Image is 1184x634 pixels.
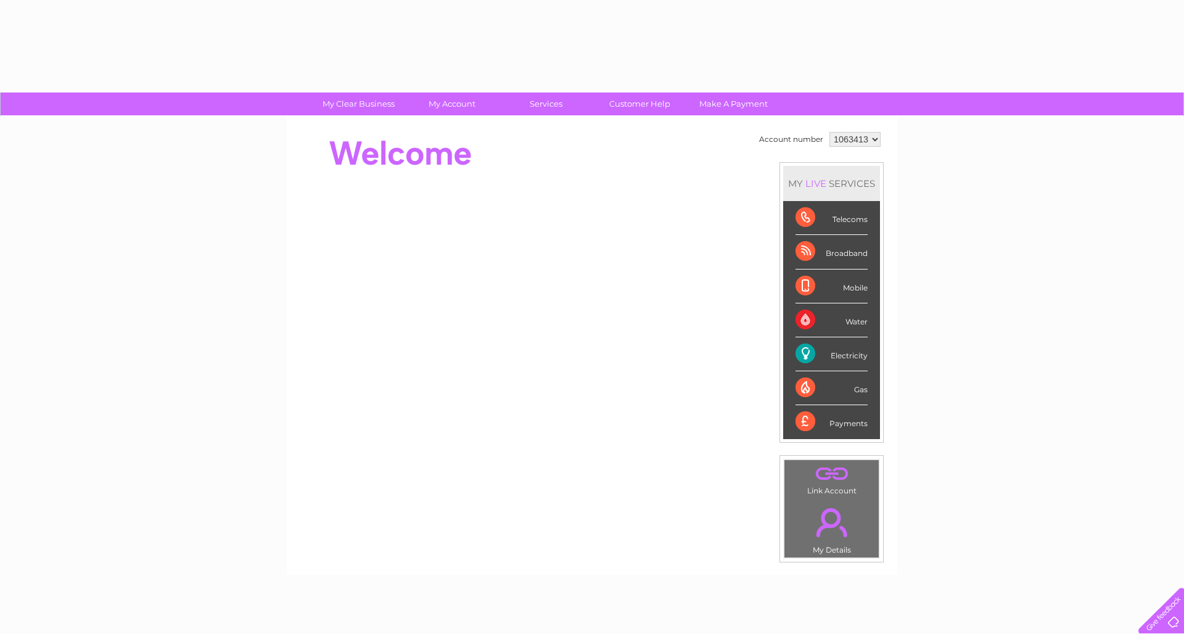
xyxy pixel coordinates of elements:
td: Account number [756,129,826,150]
div: Broadband [795,235,868,269]
a: Customer Help [589,93,691,115]
a: . [787,501,876,544]
div: Payments [795,405,868,438]
td: My Details [784,498,879,558]
div: Gas [795,371,868,405]
div: Electricity [795,337,868,371]
td: Link Account [784,459,879,498]
a: . [787,463,876,485]
div: MY SERVICES [783,166,880,201]
div: Mobile [795,270,868,303]
div: Water [795,303,868,337]
a: My Account [401,93,503,115]
a: Services [495,93,597,115]
div: Telecoms [795,201,868,235]
a: My Clear Business [308,93,409,115]
div: LIVE [803,178,829,189]
a: Make A Payment [683,93,784,115]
